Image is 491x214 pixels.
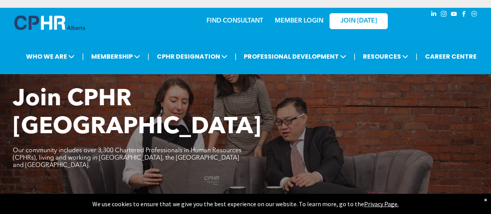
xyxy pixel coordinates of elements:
li: | [82,49,84,64]
a: instagram [440,10,448,20]
a: Privacy Page. [364,200,399,208]
li: | [354,49,356,64]
span: MEMBERSHIP [89,49,142,64]
span: WHO WE ARE [24,49,77,64]
a: facebook [460,10,468,20]
a: youtube [450,10,458,20]
img: A blue and white logo for cp alberta [14,16,85,30]
span: Our community includes over 3,300 Chartered Professionals in Human Resources (CPHRs), living and ... [13,148,241,169]
a: CAREER CENTRE [423,49,479,64]
span: CPHR DESIGNATION [154,49,230,64]
li: | [235,49,237,64]
span: JOIN [DATE] [340,17,377,25]
span: RESOURCES [361,49,411,64]
li: | [416,49,418,64]
span: PROFESSIONAL DEVELOPMENT [241,49,349,64]
a: FIND CONSULTANT [206,18,263,24]
a: MEMBER LOGIN [275,18,323,24]
div: Dismiss notification [484,196,487,204]
li: | [147,49,149,64]
a: JOIN [DATE] [330,13,388,29]
span: Join CPHR [GEOGRAPHIC_DATA] [13,88,261,139]
a: Social network [470,10,479,20]
a: linkedin [430,10,438,20]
